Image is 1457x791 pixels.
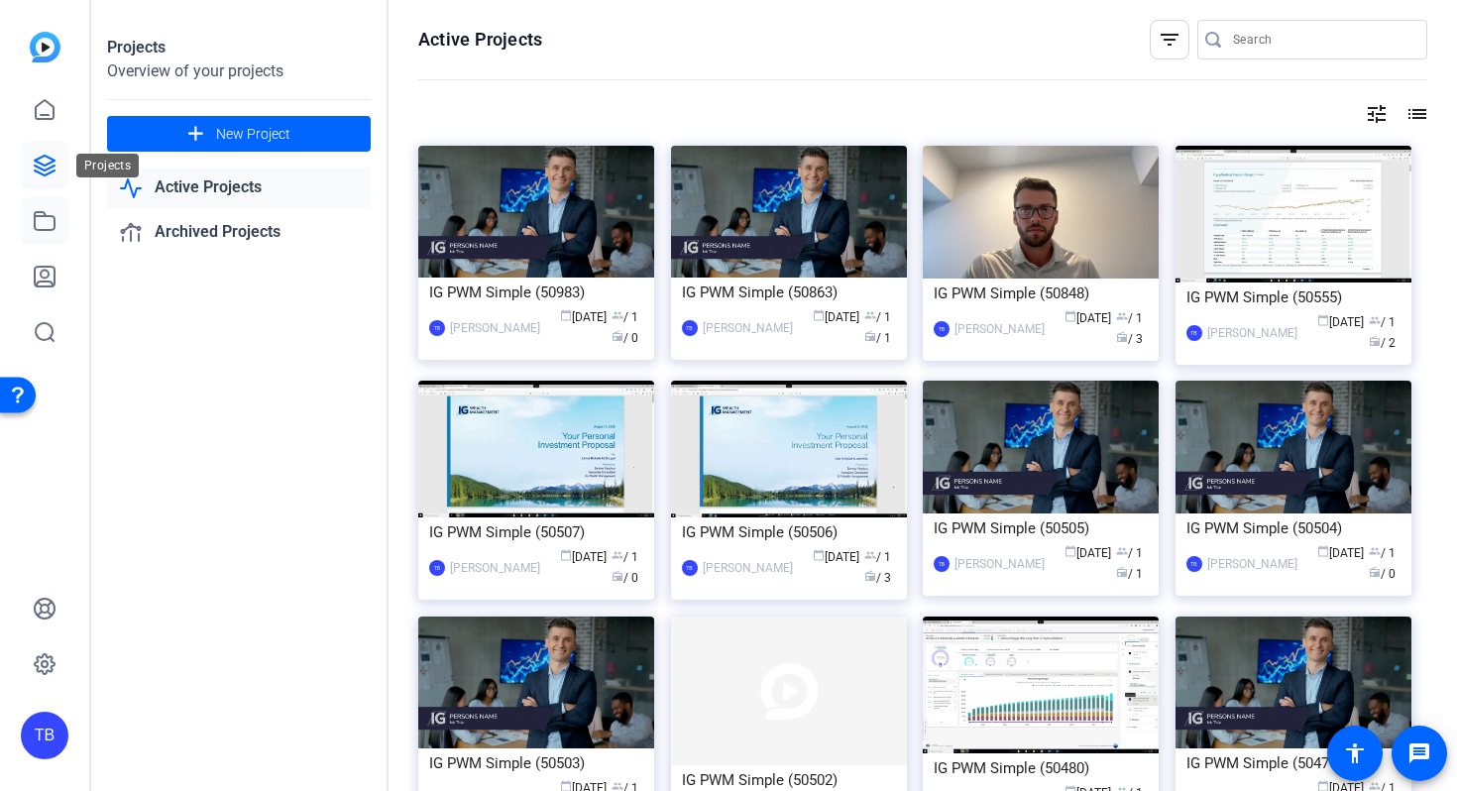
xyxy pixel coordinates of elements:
[1116,545,1128,557] span: group
[429,517,643,547] div: IG PWM Simple (50507)
[107,116,371,152] button: New Project
[1233,28,1411,52] input: Search
[107,168,371,208] a: Active Projects
[813,309,825,321] span: calendar_today
[954,554,1045,574] div: [PERSON_NAME]
[1369,314,1381,326] span: group
[1207,323,1297,343] div: [PERSON_NAME]
[1407,741,1431,765] mat-icon: message
[429,748,643,778] div: IG PWM Simple (50503)
[1065,310,1076,322] span: calendar_today
[76,154,139,177] div: Projects
[612,550,638,564] span: / 1
[612,330,623,342] span: radio
[30,32,60,62] img: blue-gradient.svg
[560,549,572,561] span: calendar_today
[934,513,1148,543] div: IG PWM Simple (50505)
[1116,566,1128,578] span: radio
[429,320,445,336] div: TB
[682,517,896,547] div: IG PWM Simple (50506)
[612,549,623,561] span: group
[1186,748,1401,778] div: IG PWM Simple (50479)
[1116,567,1143,581] span: / 1
[703,558,793,578] div: [PERSON_NAME]
[612,571,638,585] span: / 0
[864,331,891,345] span: / 1
[934,753,1148,783] div: IG PWM Simple (50480)
[813,550,859,564] span: [DATE]
[1116,310,1128,322] span: group
[1317,314,1329,326] span: calendar_today
[107,36,371,59] div: Projects
[1369,567,1396,581] span: / 0
[934,321,950,337] div: TB
[450,558,540,578] div: [PERSON_NAME]
[1065,546,1111,560] span: [DATE]
[1186,325,1202,341] div: TB
[934,279,1148,308] div: IG PWM Simple (50848)
[813,310,859,324] span: [DATE]
[612,331,638,345] span: / 0
[864,549,876,561] span: group
[1365,102,1389,126] mat-icon: tune
[1343,741,1367,765] mat-icon: accessibility
[1369,545,1381,557] span: group
[864,330,876,342] span: radio
[682,560,698,576] div: TB
[1369,546,1396,560] span: / 1
[1403,102,1427,126] mat-icon: list
[813,549,825,561] span: calendar_today
[682,278,896,307] div: IG PWM Simple (50863)
[682,320,698,336] div: TB
[216,124,290,145] span: New Project
[612,309,623,321] span: group
[864,570,876,582] span: radio
[21,712,68,759] div: TB
[1186,513,1401,543] div: IG PWM Simple (50504)
[1369,566,1381,578] span: radio
[450,318,540,338] div: [PERSON_NAME]
[1065,311,1111,325] span: [DATE]
[1317,545,1329,557] span: calendar_today
[612,570,623,582] span: radio
[429,560,445,576] div: TB
[934,556,950,572] div: TB
[1116,331,1128,343] span: radio
[1186,282,1401,312] div: IG PWM Simple (50555)
[1116,332,1143,346] span: / 3
[1369,315,1396,329] span: / 1
[429,278,643,307] div: IG PWM Simple (50983)
[1317,315,1364,329] span: [DATE]
[1369,335,1381,347] span: radio
[107,212,371,253] a: Archived Projects
[560,309,572,321] span: calendar_today
[418,28,542,52] h1: Active Projects
[1116,546,1143,560] span: / 1
[560,550,607,564] span: [DATE]
[703,318,793,338] div: [PERSON_NAME]
[1065,545,1076,557] span: calendar_today
[1116,311,1143,325] span: / 1
[183,122,208,147] mat-icon: add
[864,309,876,321] span: group
[1186,556,1202,572] div: TB
[1207,554,1297,574] div: [PERSON_NAME]
[560,310,607,324] span: [DATE]
[864,310,891,324] span: / 1
[107,59,371,83] div: Overview of your projects
[954,319,1045,339] div: [PERSON_NAME]
[1317,546,1364,560] span: [DATE]
[864,571,891,585] span: / 3
[1369,336,1396,350] span: / 2
[864,550,891,564] span: / 1
[1158,28,1181,52] mat-icon: filter_list
[612,310,638,324] span: / 1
